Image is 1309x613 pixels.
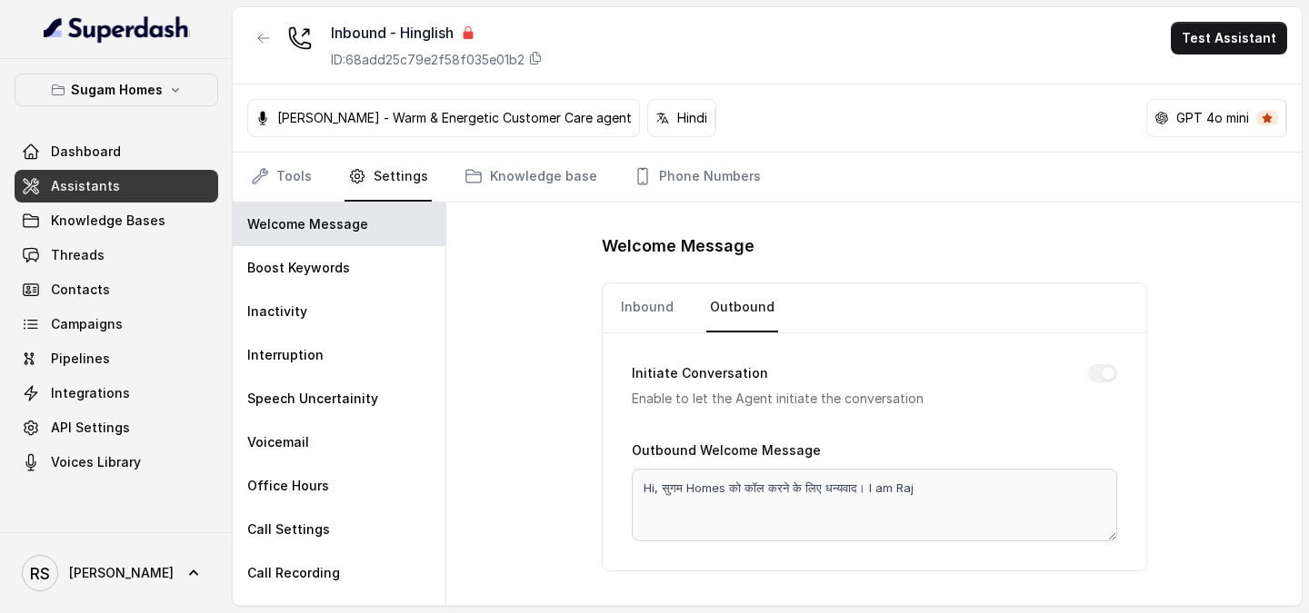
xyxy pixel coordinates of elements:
p: ID: 68add25c79e2f58f035e01b2 [331,51,525,69]
p: [PERSON_NAME] - Warm & Energetic Customer Care agent [277,109,632,127]
a: Pipelines [15,342,218,375]
h1: Welcome Message [602,232,1147,261]
span: Dashboard [51,143,121,161]
text: RS [30,564,50,583]
p: GPT 4o mini [1176,109,1249,127]
a: Assistants [15,170,218,203]
p: Interruption [247,346,324,364]
a: Contacts [15,273,218,306]
p: Welcome Message [247,215,368,233]
a: Knowledge Bases [15,204,218,237]
textarea: Hi, सुगम Homes को कॉल करने के लिए धन्यवाद। I am Raj [632,469,1117,541]
p: Call Recording [247,564,340,582]
p: Boost Keywords [247,259,350,277]
span: [PERSON_NAME] [69,564,174,582]
button: Sugam Homes [15,74,218,106]
a: Campaigns [15,308,218,341]
a: Tools [247,153,315,202]
p: Enable to let the Agent initiate the conversation [632,388,1059,410]
label: Initiate Conversation [632,362,768,384]
a: Threads [15,239,218,272]
a: Inbound [617,283,677,332]
a: API Settings [15,411,218,444]
div: Inbound - Hinglish [331,22,543,44]
span: API Settings [51,419,130,437]
p: Sugam Homes [71,79,163,101]
p: Inactivity [247,302,307,321]
a: Knowledge base [461,153,601,202]
p: Hindi [677,109,707,127]
a: Phone Numbers [630,153,764,202]
a: Dashboard [15,135,218,168]
span: Campaigns [51,315,123,333]
span: Integrations [51,384,130,402]
span: Voices Library [51,453,141,471]
span: Assistants [51,177,120,195]
p: Call Settings [247,520,330,539]
img: light.svg [44,15,190,44]
a: Voices Library [15,446,218,479]
span: Contacts [51,281,110,299]
span: Knowledge Bases [51,212,165,230]
nav: Tabs [247,153,1287,202]
nav: Tabs [617,283,1132,332]
a: Integrations [15,377,218,410]
a: [PERSON_NAME] [15,548,218,598]
span: Pipelines [51,350,110,368]
a: Settings [345,153,432,202]
a: Outbound [706,283,778,332]
button: Test Assistant [1171,22,1287,54]
span: Threads [51,246,105,264]
p: Voicemail [247,433,309,451]
svg: openai logo [1154,111,1169,125]
label: Outbound Welcome Message [632,442,821,458]
p: Speech Uncertainity [247,390,378,408]
p: Office Hours [247,477,329,495]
